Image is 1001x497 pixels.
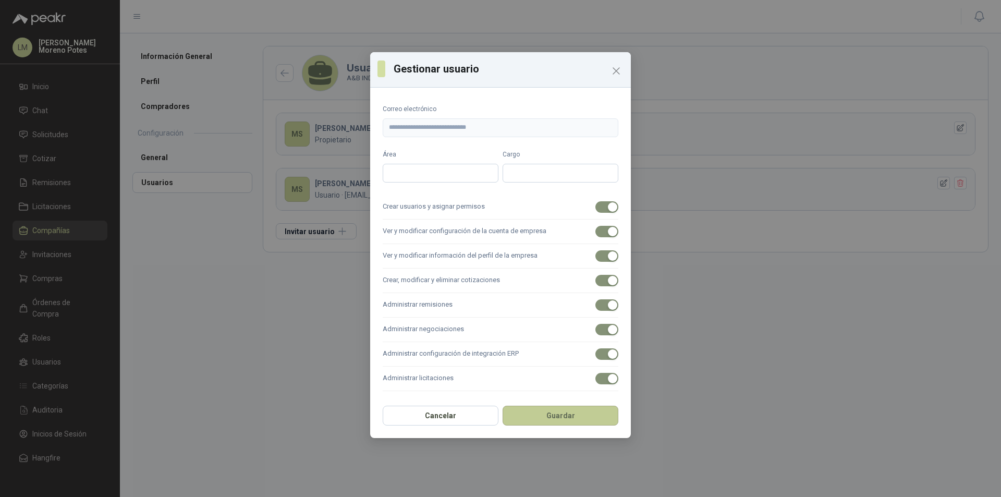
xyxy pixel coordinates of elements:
[383,244,618,269] label: Ver y modificar información del perfil de la empresa
[383,342,618,367] label: Administrar configuración de integración ERP
[503,406,618,426] button: Guardar
[595,373,618,384] button: Administrar licitaciones
[383,406,498,426] button: Cancelar
[595,250,618,262] button: Ver y modificar información del perfil de la empresa
[608,63,625,79] button: Close
[503,150,618,160] label: Cargo
[383,150,498,160] label: Área
[595,299,618,311] button: Administrar remisiones
[383,269,618,293] label: Crear, modificar y eliminar cotizaciones
[595,275,618,286] button: Crear, modificar y eliminar cotizaciones
[383,318,618,342] label: Administrar negociaciones
[595,348,618,360] button: Administrar configuración de integración ERP
[595,226,618,237] button: Ver y modificar configuración de la cuenta de empresa
[383,220,618,244] label: Ver y modificar configuración de la cuenta de empresa
[383,195,618,220] label: Crear usuarios y asignar permisos
[595,324,618,335] button: Administrar negociaciones
[383,104,618,114] label: Correo electrónico
[394,61,624,77] h3: Gestionar usuario
[595,201,618,213] button: Crear usuarios y asignar permisos
[383,367,618,391] label: Administrar licitaciones
[383,293,618,318] label: Administrar remisiones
